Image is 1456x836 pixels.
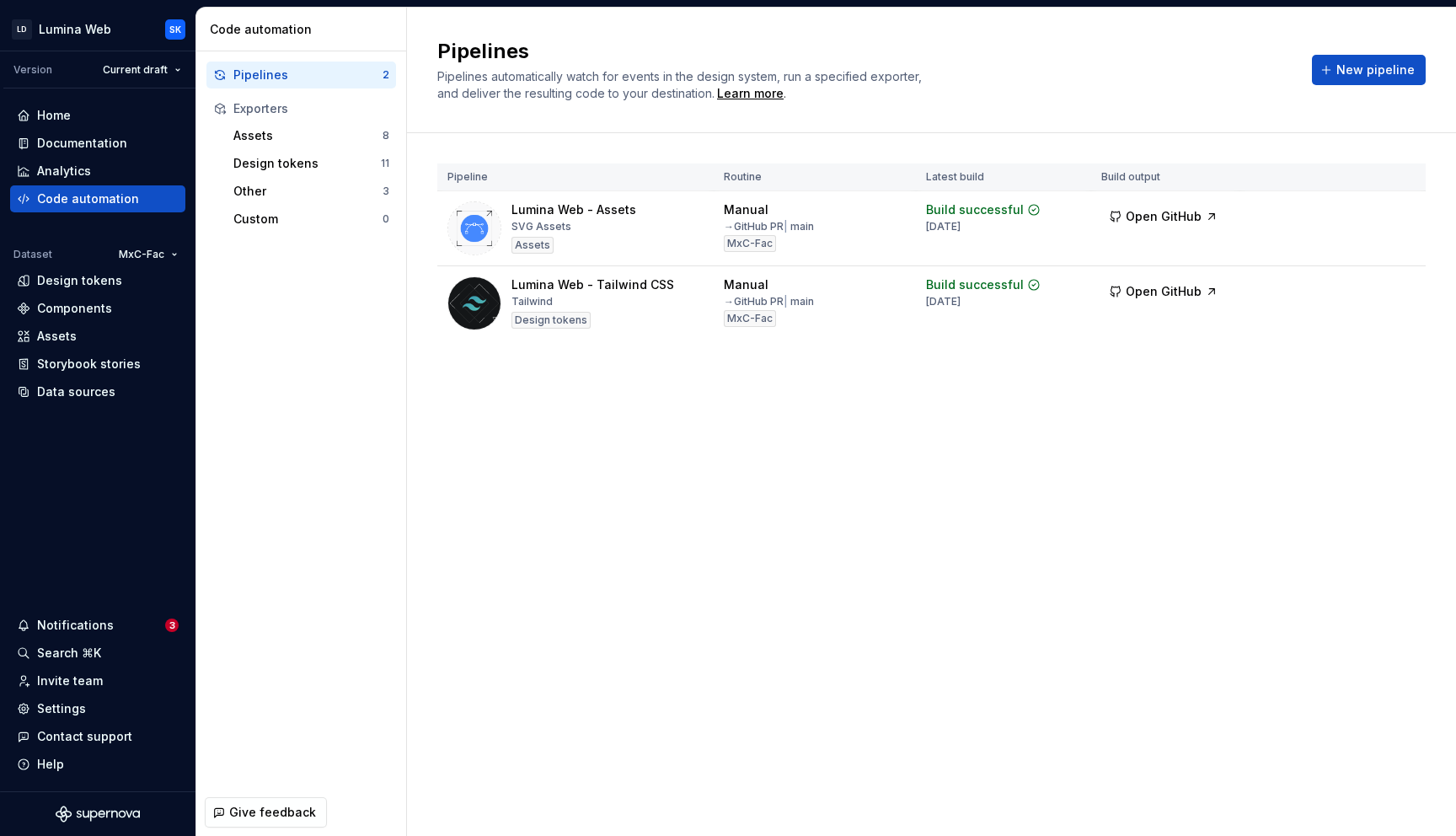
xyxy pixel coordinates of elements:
div: → GitHub PR main [724,220,814,233]
div: Exporters [233,100,389,117]
button: MxC-Fac [111,243,185,266]
div: MxC-Fac [724,235,776,252]
div: [DATE] [926,295,961,308]
div: Other [233,183,383,200]
button: Design tokens11 [227,150,396,177]
button: Assets8 [227,122,396,149]
button: Current draft [95,58,189,82]
div: Assets [233,127,383,144]
div: Version [13,63,52,77]
button: Custom0 [227,206,396,233]
div: LD [12,19,32,40]
span: Pipelines automatically watch for events in the design system, run a specified exporter, and deli... [437,69,925,100]
svg: Supernova Logo [56,806,140,823]
span: Open GitHub [1126,208,1202,225]
div: MxC-Fac [724,310,776,327]
div: 11 [381,157,389,170]
span: New pipeline [1336,62,1415,78]
div: Search ⌘K [37,645,101,662]
a: Storybook stories [10,351,185,378]
div: Lumina Web - Tailwind CSS [511,276,674,293]
button: Contact support [10,723,185,750]
a: Documentation [10,130,185,157]
div: Lumina Web - Assets [511,201,636,218]
button: Open GitHub [1101,201,1226,232]
a: Settings [10,695,185,722]
div: Code automation [210,21,399,38]
a: Open GitHub [1101,212,1226,226]
div: Build successful [926,276,1024,293]
a: Home [10,102,185,129]
a: Learn more [717,85,784,102]
a: Data sources [10,378,185,405]
button: Other3 [227,178,396,205]
a: Analytics [10,158,185,185]
span: | [784,295,788,308]
div: Pipelines [233,67,383,83]
a: Assets [10,323,185,350]
button: Search ⌘K [10,640,185,667]
a: Design tokens [10,267,185,294]
div: Data sources [37,383,115,400]
span: MxC-Fac [119,248,164,261]
div: Code automation [37,190,139,207]
div: Storybook stories [37,356,141,372]
button: Give feedback [205,797,327,828]
div: Dataset [13,248,52,261]
div: 0 [383,212,389,226]
th: Build output [1091,163,1239,191]
th: Latest build [916,163,1091,191]
span: . [715,88,786,100]
div: Invite team [37,673,103,689]
div: Notifications [37,617,114,634]
div: 8 [383,129,389,142]
div: SVG Assets [511,220,571,233]
div: Custom [233,211,383,228]
div: Build successful [926,201,1024,218]
div: Tailwind [511,295,553,308]
button: Open GitHub [1101,276,1226,307]
div: Contact support [37,728,132,745]
span: 3 [165,619,179,632]
div: Documentation [37,135,127,152]
div: Help [37,756,64,773]
span: | [784,220,788,233]
h2: Pipelines [437,38,1292,65]
button: LDLumina WebSK [3,11,192,47]
a: Code automation [10,185,185,212]
th: Routine [714,163,916,191]
div: Lumina Web [39,21,111,38]
div: Assets [37,328,77,345]
button: Pipelines2 [206,62,396,88]
div: 2 [383,68,389,82]
div: Manual [724,201,768,218]
a: Components [10,295,185,322]
div: SK [169,23,181,36]
div: Design tokens [511,312,591,329]
div: Manual [724,276,768,293]
div: Assets [511,237,554,254]
button: Notifications3 [10,612,185,639]
div: → GitHub PR main [724,295,814,308]
div: [DATE] [926,220,961,233]
div: Home [37,107,71,124]
div: Analytics [37,163,91,180]
div: Design tokens [37,272,122,289]
button: New pipeline [1312,55,1426,85]
span: Current draft [103,63,168,77]
div: Settings [37,700,86,717]
th: Pipeline [437,163,714,191]
a: Open GitHub [1101,287,1226,301]
button: Help [10,751,185,778]
span: Open GitHub [1126,283,1202,300]
div: Components [37,300,112,317]
span: Give feedback [229,804,316,821]
a: Invite team [10,667,185,694]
